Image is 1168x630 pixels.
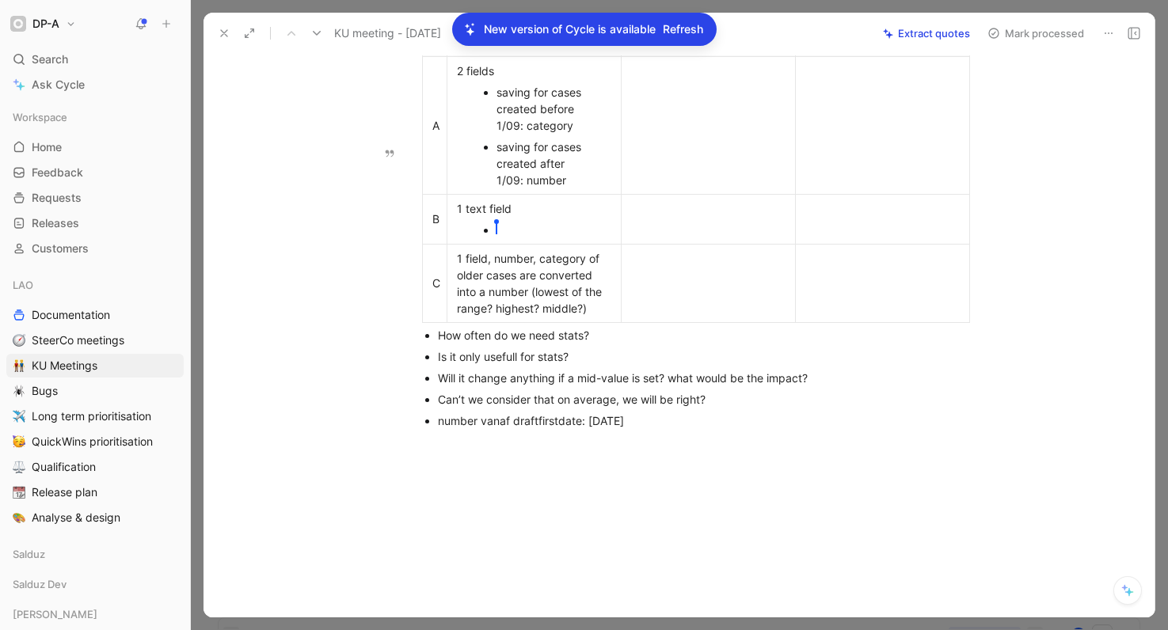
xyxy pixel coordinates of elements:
[13,576,67,592] span: Salduz Dev
[10,356,29,375] button: 👬
[6,542,184,566] div: Salduz
[663,20,703,39] span: Refresh
[13,511,25,524] img: 🎨
[6,13,80,35] button: DP-ADP-A
[334,24,441,43] span: KU meeting - [DATE]
[438,348,970,365] div: Is it only usefull for stats?
[438,327,970,343] div: How often do we need stats?
[32,307,110,323] span: Documentation
[32,510,120,526] span: Analyse & design
[6,480,184,504] a: 📆Release plan
[13,385,25,397] img: 🕷️
[32,459,96,475] span: Qualification
[32,434,153,450] span: QuickWins prioritisation
[13,435,25,448] img: 🥳
[32,408,151,424] span: Long term prioritisation
[6,237,184,260] a: Customers
[6,602,184,626] div: [PERSON_NAME]
[13,334,25,347] img: 🧭
[13,486,25,499] img: 📆
[32,383,58,399] span: Bugs
[496,139,588,188] div: saving for cases created after 1/09: number
[6,135,184,159] a: Home
[6,303,184,327] a: Documentation
[10,457,29,476] button: ⚖️
[13,109,67,125] span: Workspace
[876,22,977,44] button: Extract quotes
[32,484,97,500] span: Release plan
[432,117,437,134] div: A
[32,139,62,155] span: Home
[6,542,184,571] div: Salduz
[457,200,611,217] div: 1 text field
[6,455,184,479] a: ⚖️Qualification
[13,546,45,562] span: Salduz
[10,483,29,502] button: 📆
[6,73,184,97] a: Ask Cycle
[6,354,184,378] a: 👬KU Meetings
[6,506,184,529] a: 🎨Analyse & design
[32,50,68,69] span: Search
[32,358,97,374] span: KU Meetings
[438,370,970,386] div: Will it change anything if a mid-value is set? what would be the impact?
[6,273,184,529] div: LAODocumentation🧭SteerCo meetings👬KU Meetings🕷️Bugs✈️Long term prioritisation🥳QuickWins prioritis...
[32,17,59,31] h1: DP-A
[6,572,184,596] div: Salduz Dev
[6,430,184,454] a: 🥳QuickWins prioritisation
[457,250,611,317] div: 1 field, number, category of older cases are converted into a number (lowest of the range? highes...
[6,328,184,352] a: 🧭SteerCo meetings
[32,332,124,348] span: SteerCo meetings
[13,461,25,473] img: ⚖️
[432,211,437,227] div: B
[6,47,184,71] div: Search
[10,16,26,32] img: DP-A
[6,572,184,601] div: Salduz Dev
[10,331,29,350] button: 🧭
[432,275,437,291] div: C
[32,190,82,206] span: Requests
[6,404,184,428] a: ✈️Long term prioritisation
[13,277,33,293] span: LAO
[484,20,656,39] p: New version of Cycle is available
[10,407,29,426] button: ✈️
[32,165,83,180] span: Feedback
[438,391,970,408] div: Can’t we consider that on average, we will be right?
[6,105,184,129] div: Workspace
[10,381,29,400] button: 🕷️
[32,75,85,94] span: Ask Cycle
[496,84,588,134] div: saving for cases created before 1/09: category
[6,379,184,403] a: 🕷️Bugs
[10,508,29,527] button: 🎨
[10,432,29,451] button: 🥳
[13,410,25,423] img: ✈️
[980,22,1091,44] button: Mark processed
[13,606,97,622] span: [PERSON_NAME]
[6,211,184,235] a: Releases
[662,19,704,40] button: Refresh
[438,412,970,429] div: number vanaf draftfirstdate: [DATE]
[6,186,184,210] a: Requests
[6,273,184,297] div: LAO
[457,63,611,79] div: 2 fields
[32,241,89,256] span: Customers
[13,359,25,372] img: 👬
[6,161,184,184] a: Feedback
[32,215,79,231] span: Releases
